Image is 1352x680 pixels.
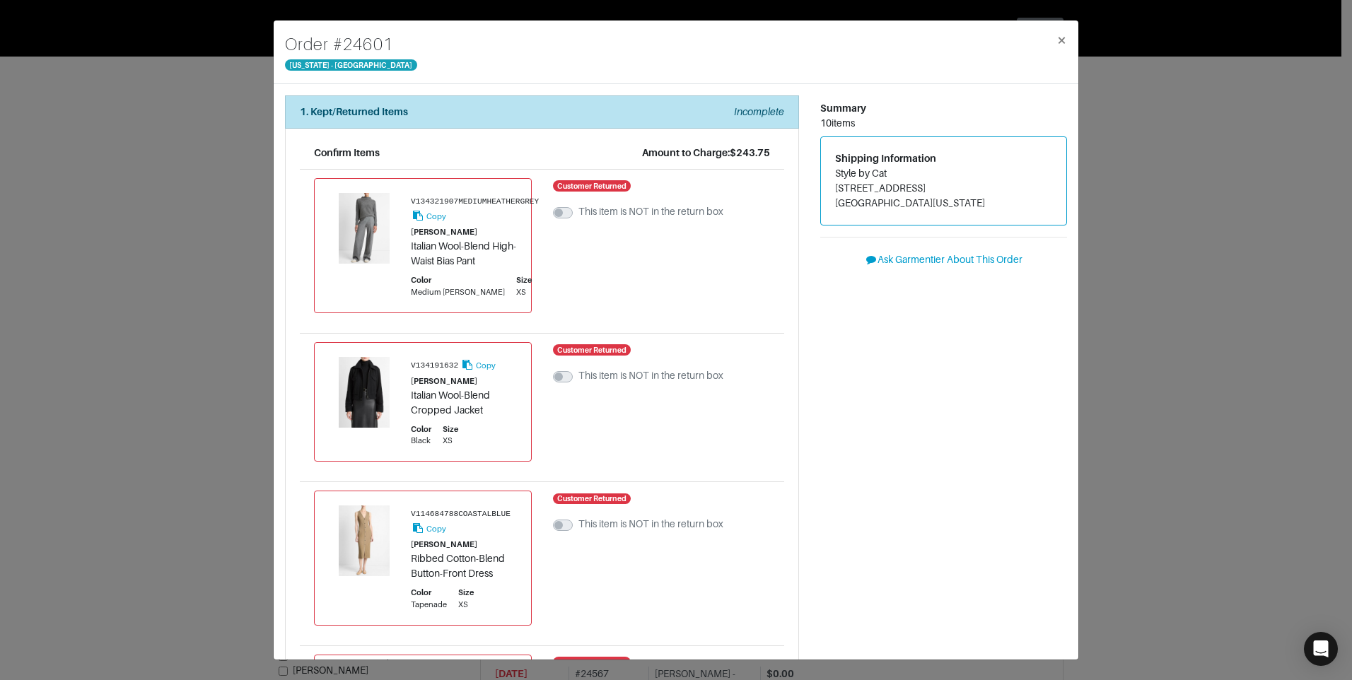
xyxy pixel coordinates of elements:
[578,517,723,532] label: This item is NOT in the return box
[443,423,458,435] div: Size
[426,212,446,221] small: Copy
[460,357,496,373] button: Copy
[411,520,447,537] button: Copy
[285,32,417,57] h4: Order # 24601
[578,368,723,383] label: This item is NOT in the return box
[411,228,477,236] small: [PERSON_NAME]
[820,101,1067,116] div: Summary
[820,249,1067,271] button: Ask Garmentier About This Order
[329,357,400,428] img: Product
[329,193,400,264] img: Product
[411,377,477,385] small: [PERSON_NAME]
[642,146,770,160] div: Amount to Charge: $243.75
[458,599,474,611] div: XS
[1056,30,1067,49] span: ×
[411,540,477,549] small: [PERSON_NAME]
[411,274,505,286] div: Color
[476,361,496,370] small: Copy
[820,116,1067,131] div: 10 items
[411,587,447,599] div: Color
[553,493,631,505] span: Customer Returned
[1045,20,1078,60] button: Close
[835,166,1052,211] address: Style by Cat [STREET_ADDRESS] [GEOGRAPHIC_DATA][US_STATE]
[516,274,532,286] div: Size
[314,146,380,160] div: Confirm Items
[411,208,447,224] button: Copy
[300,106,408,117] strong: 1. Kept/Returned Items
[516,286,532,298] div: XS
[329,505,400,576] img: Product
[578,204,723,219] label: This item is NOT in the return box
[734,106,784,117] em: Incomplete
[411,361,458,370] small: V134191632
[426,524,446,533] small: Copy
[553,657,631,668] span: Customer Returned
[458,587,474,599] div: Size
[411,599,447,611] div: Tapenade
[411,510,511,518] small: V114684788COASTALBLUE
[1304,632,1338,666] div: Open Intercom Messenger
[835,153,936,164] span: Shipping Information
[411,388,517,418] div: Italian Wool-Blend Cropped Jacket
[553,180,631,192] span: Customer Returned
[411,435,431,447] div: Black
[411,239,539,269] div: Italian Wool-Blend High-Waist Bias Pant
[411,286,505,298] div: Medium [PERSON_NAME]
[553,344,631,356] span: Customer Returned
[285,59,417,71] span: [US_STATE] - [GEOGRAPHIC_DATA]
[443,435,458,447] div: XS
[411,423,431,435] div: Color
[411,197,539,206] small: V134321907MEDIUMHEATHERGREY
[411,551,517,581] div: Ribbed Cotton-Blend Button-Front Dress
